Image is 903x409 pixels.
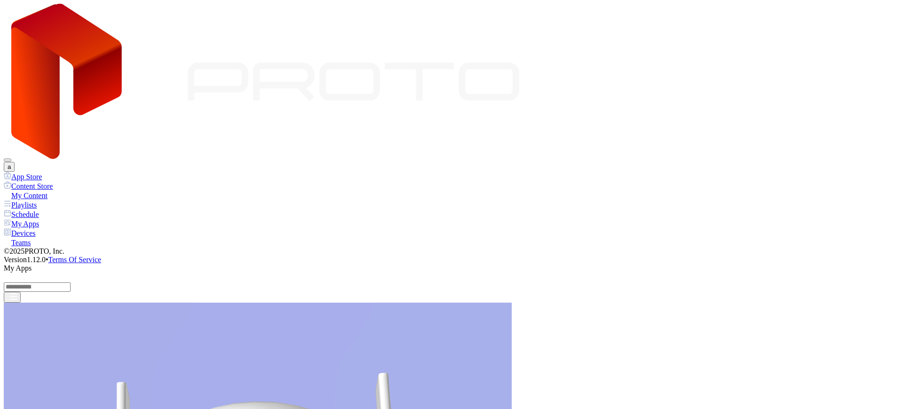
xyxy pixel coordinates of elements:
[4,228,899,238] a: Devices
[4,247,899,256] div: © 2025 PROTO, Inc.
[4,191,899,200] a: My Content
[4,181,899,191] a: Content Store
[4,256,48,264] span: Version 1.12.0 •
[4,162,15,172] button: a
[4,219,899,228] a: My Apps
[4,264,899,273] div: My Apps
[4,209,899,219] a: Schedule
[4,238,899,247] a: Teams
[48,256,102,264] a: Terms Of Service
[4,200,899,209] a: Playlists
[4,172,899,181] a: App Store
